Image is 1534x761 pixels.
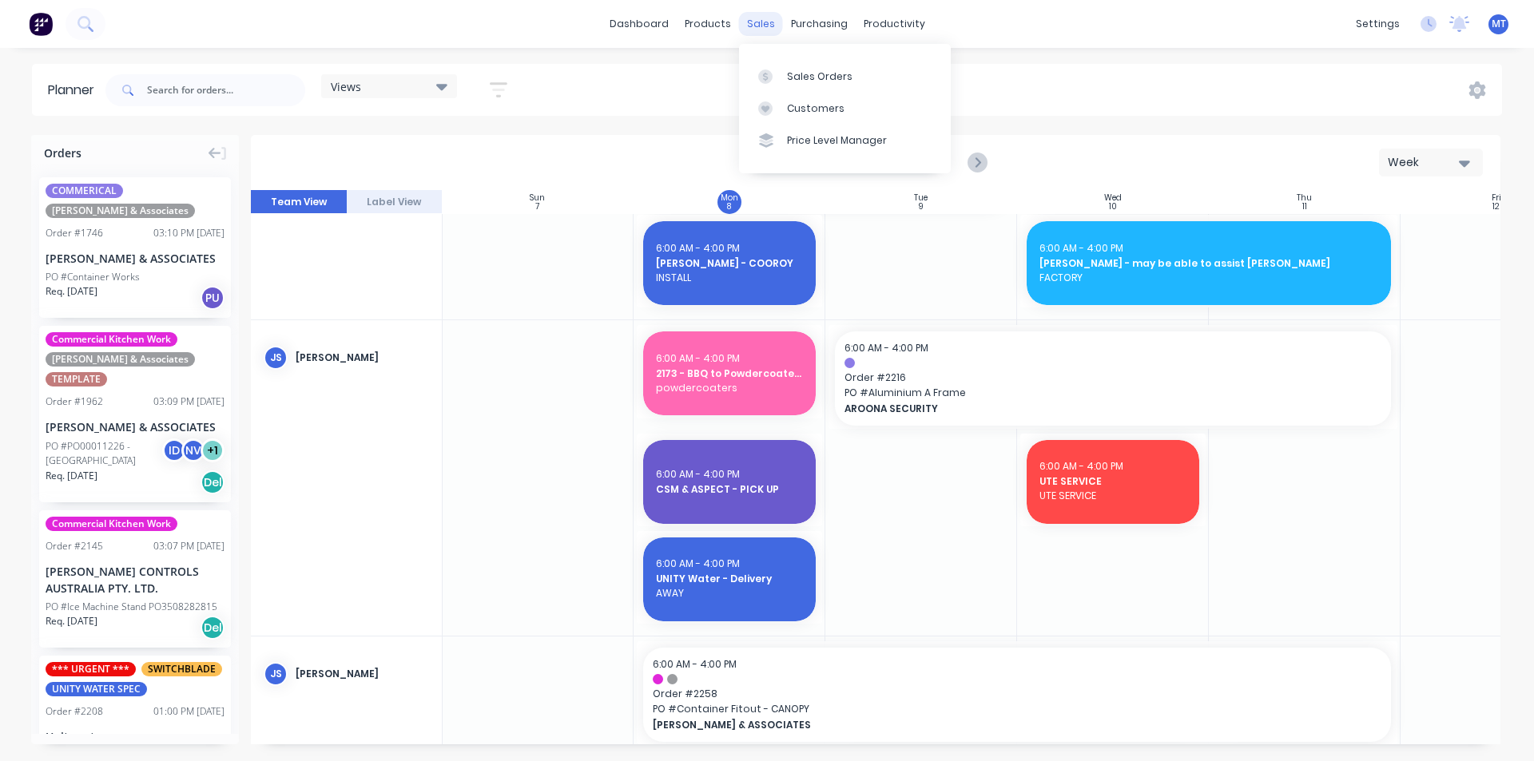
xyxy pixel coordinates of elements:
div: PU [201,286,225,310]
div: Unitywater [46,728,225,745]
span: SWITCHBLADE [141,662,222,676]
div: [PERSON_NAME] CONTROLS AUSTRALIA PTY. LTD. [46,563,225,597]
div: products [677,12,739,36]
div: purchasing [783,12,856,36]
span: TEMPLATE [46,372,107,386]
div: 11 [1302,203,1307,211]
div: Mon [721,193,738,203]
img: Factory [29,12,53,36]
div: [PERSON_NAME] [296,351,429,365]
div: JS [264,346,288,370]
div: 7 [535,203,539,211]
span: 6:00 AM - 4:00 PM [653,657,737,671]
div: 12 [1492,203,1500,211]
span: COMMERICAL [46,184,123,198]
span: UNITY WATER SPEC [46,682,147,696]
div: sales [739,12,783,36]
span: PO # Aluminium A Frame [844,386,1381,400]
span: Commercial Kitchen Work [46,517,177,531]
span: PO # Container Fitout - CANOPY [653,702,1381,716]
div: PO #Container Works [46,270,140,284]
button: Label View [347,190,443,214]
span: [PERSON_NAME] - may be able to assist [PERSON_NAME] [1039,256,1378,271]
div: 03:10 PM [DATE] [153,226,225,240]
span: Req. [DATE] [46,284,97,299]
span: [PERSON_NAME] & Associates [46,204,195,218]
div: 8 [727,203,731,211]
div: 10 [1109,203,1117,211]
span: [PERSON_NAME] - COOROY [656,256,803,271]
span: UNITY Water - Delivery [656,572,803,586]
span: 6:00 AM - 4:00 PM [656,351,740,365]
span: 2173 - BBQ to Powdercoaters & PICKUP ASAP [656,367,803,381]
div: [PERSON_NAME] & ASSOCIATES [46,418,225,435]
span: Commercial Kitchen Work [46,332,177,347]
span: MT [1492,17,1506,31]
div: Sales Orders [787,69,852,84]
button: Week [1379,149,1483,176]
div: Del [201,616,225,640]
span: [PERSON_NAME] & Associates [46,352,195,367]
div: ID [162,438,186,462]
div: Customers [787,101,844,116]
span: UTE SERVICE [1039,489,1186,503]
span: Req. [DATE] [46,614,97,628]
div: NV [181,438,205,462]
div: 03:09 PM [DATE] [153,394,225,409]
div: settings [1348,12,1408,36]
div: Order # 2145 [46,539,103,553]
span: CSM & ASPECT - PICK UP [656,482,803,497]
span: powdercoaters [656,381,803,395]
div: [PERSON_NAME] [296,667,429,681]
div: Fri [1492,193,1501,203]
div: 9 [919,203,924,211]
div: Order # 1746 [46,226,103,240]
span: Orders [44,145,81,161]
span: Order # 2216 [844,371,1381,385]
span: INSTALL [656,271,803,285]
span: 6:00 AM - 4:00 PM [656,467,740,481]
span: 6:00 AM - 4:00 PM [656,241,740,255]
a: Price Level Manager [739,125,951,157]
a: dashboard [602,12,677,36]
span: [PERSON_NAME] & ASSOCIATES [653,718,1309,732]
div: PO #Ice Machine Stand PO3508282815 [46,600,217,614]
span: 6:00 AM - 4:00 PM [656,557,740,570]
a: Customers [739,93,951,125]
div: Thu [1297,193,1312,203]
span: Views [331,78,361,95]
div: Price Level Manager [787,133,887,148]
div: Order # 2208 [46,704,103,719]
span: FACTORY [1039,271,1378,285]
div: productivity [856,12,933,36]
div: Order # 1962 [46,394,103,409]
div: PO #PO00011226 - [GEOGRAPHIC_DATA] [46,439,167,468]
div: Del [201,470,225,494]
div: + 1 [201,438,225,462]
input: Search for orders... [147,74,305,106]
span: 6:00 AM - 4:00 PM [1039,241,1123,255]
span: 6:00 AM - 4:00 PM [844,341,928,355]
span: Order # 2258 [653,687,1381,701]
div: Week [1388,154,1461,171]
a: Sales Orders [739,60,951,92]
span: AROONA SECURITY [844,402,1328,416]
button: Team View [251,190,347,214]
div: Sun [530,193,545,203]
div: JS [264,662,288,686]
span: UTE SERVICE [1039,474,1186,489]
div: 03:07 PM [DATE] [153,539,225,553]
span: Req. [DATE] [46,469,97,483]
div: [PERSON_NAME] & ASSOCIATES [46,250,225,267]
div: Wed [1104,193,1122,203]
div: Tue [914,193,928,203]
span: AWAY [656,586,803,600]
span: 6:00 AM - 4:00 PM [1039,459,1123,473]
div: 01:00 PM [DATE] [153,704,225,719]
div: Planner [48,81,102,100]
